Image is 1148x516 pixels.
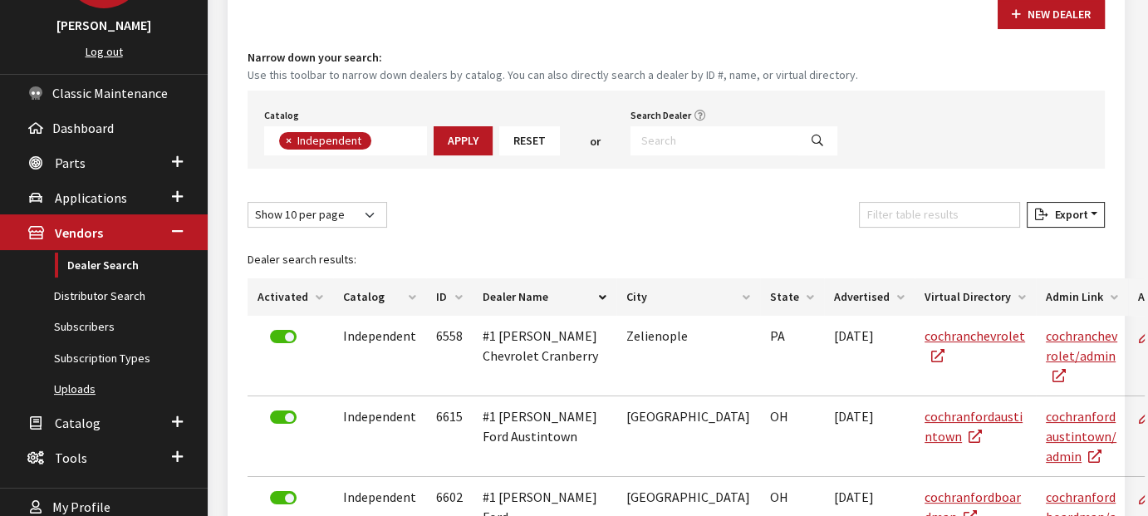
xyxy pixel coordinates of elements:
[824,396,915,477] td: [DATE]
[824,316,915,396] td: [DATE]
[473,396,616,477] td: #1 [PERSON_NAME] Ford Austintown
[859,202,1020,228] input: Filter table results
[375,135,385,150] textarea: Search
[925,327,1025,364] a: cochranchevrolet
[279,132,296,150] button: Remove item
[286,133,292,148] span: ×
[264,126,427,155] span: Select
[473,316,616,396] td: #1 [PERSON_NAME] Chevrolet Cranberry
[426,316,473,396] td: 6558
[264,108,299,123] label: Catalog
[296,133,365,148] span: Independent
[630,126,798,155] input: Search
[760,396,824,477] td: OH
[55,415,101,431] span: Catalog
[248,278,333,316] th: Activated: activate to sort column ascending
[915,278,1036,316] th: Virtual Directory: activate to sort column ascending
[55,189,127,206] span: Applications
[824,278,915,316] th: Advertised: activate to sort column ascending
[760,278,824,316] th: State: activate to sort column ascending
[270,410,297,424] label: Deactivate Dealer
[55,450,87,466] span: Tools
[616,396,760,477] td: [GEOGRAPHIC_DATA]
[426,278,473,316] th: ID: activate to sort column ascending
[333,278,426,316] th: Catalog: activate to sort column ascending
[86,44,123,59] a: Log out
[55,155,86,171] span: Parts
[333,316,426,396] td: Independent
[616,316,760,396] td: Zelienople
[1046,408,1116,464] a: cochranfordaustintown/admin
[426,396,473,477] td: 6615
[1047,207,1087,222] span: Export
[616,278,760,316] th: City: activate to sort column ascending
[797,126,837,155] button: Search
[270,491,297,504] label: Deactivate Dealer
[590,133,601,150] span: or
[279,132,371,150] li: Independent
[52,499,110,516] span: My Profile
[52,120,114,136] span: Dashboard
[248,66,1105,84] small: Use this toolbar to narrow down dealers by catalog. You can also directly search a dealer by ID #...
[760,316,824,396] td: PA
[630,108,691,123] label: Search Dealer
[17,15,191,35] h3: [PERSON_NAME]
[333,396,426,477] td: Independent
[925,408,1023,445] a: cochranfordaustintown
[270,330,297,343] label: Deactivate Dealer
[1046,327,1117,384] a: cochranchevrolet/admin
[1036,278,1128,316] th: Admin Link: activate to sort column ascending
[434,126,493,155] button: Apply
[473,278,616,316] th: Dealer Name: activate to sort column descending
[248,49,1105,66] h4: Narrow down your search:
[55,225,103,242] span: Vendors
[1027,202,1105,228] button: Export
[499,126,560,155] button: Reset
[52,85,168,101] span: Classic Maintenance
